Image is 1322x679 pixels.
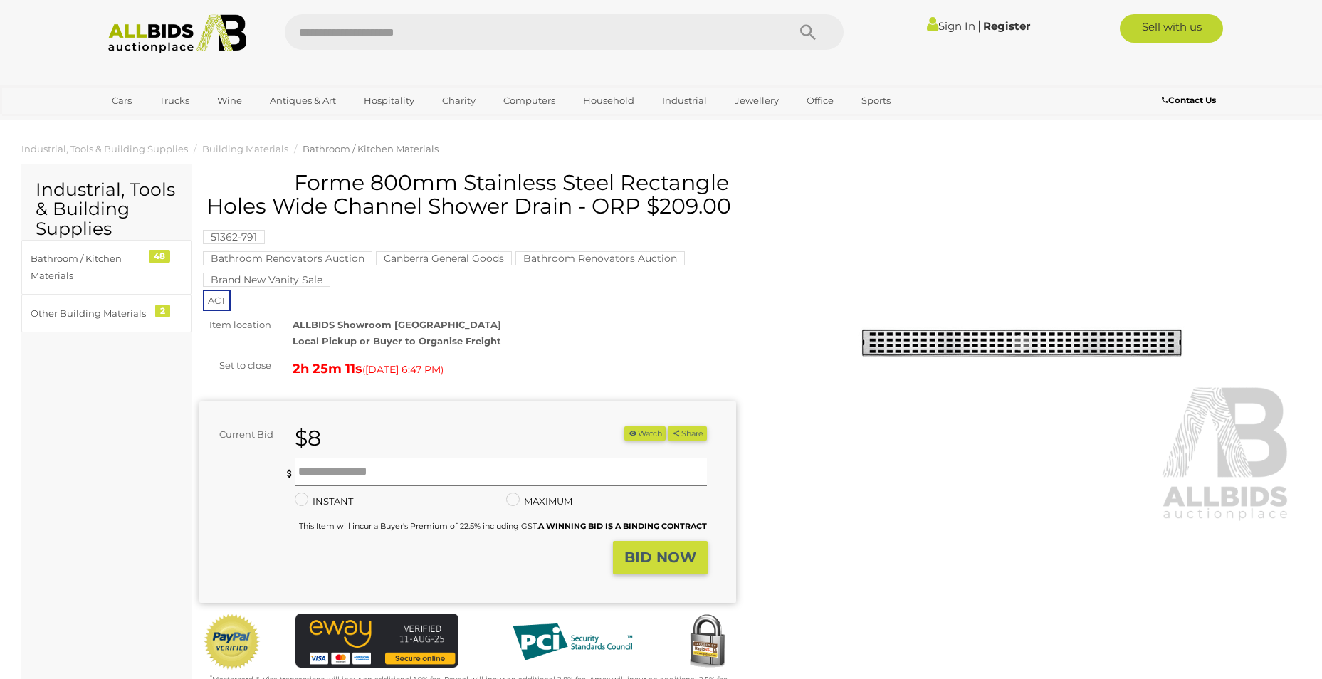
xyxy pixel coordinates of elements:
a: Bathroom / Kitchen Materials [303,143,439,154]
div: Set to close [189,357,282,374]
label: MAXIMUM [506,493,572,510]
a: Antiques & Art [261,89,345,112]
a: Trucks [150,89,199,112]
mark: Canberra General Goods [376,251,512,265]
h1: Forme 800mm Stainless Steel Rectangle Holes Wide Channel Shower Drain - ORP $209.00 [206,171,733,218]
button: Search [772,14,844,50]
a: Sign In [927,19,975,33]
div: Bathroom / Kitchen Materials [31,251,148,284]
a: [GEOGRAPHIC_DATA] [103,112,222,136]
img: Forme 800mm Stainless Steel Rectangle Holes Wide Channel Shower Drain - ORP $209.00 [757,178,1294,524]
mark: Brand New Vanity Sale [203,273,330,287]
a: Other Building Materials 2 [21,295,192,332]
mark: Bathroom Renovators Auction [203,251,372,265]
strong: Local Pickup or Buyer to Organise Freight [293,335,501,347]
mark: 51362-791 [203,230,265,244]
b: A WINNING BID IS A BINDING CONTRACT [538,521,707,531]
img: PCI DSS compliant [501,614,644,670]
img: eWAY Payment Gateway [295,614,458,668]
div: 48 [149,250,170,263]
div: Other Building Materials [31,305,148,322]
a: Contact Us [1162,93,1219,108]
a: Industrial, Tools & Building Supplies [21,143,188,154]
div: Item location [189,317,282,333]
a: Household [574,89,644,112]
strong: 2h 25m 11s [293,361,362,377]
strong: $8 [295,425,321,451]
a: Charity [433,89,485,112]
a: Building Materials [202,143,288,154]
a: Bathroom Renovators Auction [203,253,372,264]
img: Allbids.com.au [100,14,255,53]
span: ( ) [362,364,444,375]
span: ACT [203,290,231,311]
button: Share [668,426,707,441]
strong: BID NOW [624,549,696,566]
a: Industrial [653,89,716,112]
a: Sports [852,89,900,112]
a: Cars [103,89,141,112]
strong: ALLBIDS Showroom [GEOGRAPHIC_DATA] [293,319,501,330]
a: 51362-791 [203,231,265,243]
mark: Bathroom Renovators Auction [515,251,685,265]
a: Jewellery [725,89,788,112]
div: Current Bid [199,426,284,443]
span: [DATE] 6:47 PM [365,363,441,376]
a: Hospitality [355,89,424,112]
a: Wine [208,89,251,112]
a: Bathroom / Kitchen Materials 48 [21,240,192,295]
a: Brand New Vanity Sale [203,274,330,285]
img: Secured by Rapid SSL [678,614,735,670]
span: | [977,18,981,33]
a: Sell with us [1120,14,1223,43]
label: INSTANT [295,493,353,510]
a: Canberra General Goods [376,253,512,264]
button: BID NOW [613,541,708,574]
a: Office [797,89,843,112]
small: This Item will incur a Buyer's Premium of 22.5% including GST. [299,521,707,531]
b: Contact Us [1162,95,1216,105]
a: Register [983,19,1030,33]
button: Watch [624,426,666,441]
div: 2 [155,305,170,317]
img: Official PayPal Seal [203,614,261,670]
h2: Industrial, Tools & Building Supplies [36,180,177,239]
a: Computers [494,89,565,112]
li: Watch this item [624,426,666,441]
a: Bathroom Renovators Auction [515,253,685,264]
